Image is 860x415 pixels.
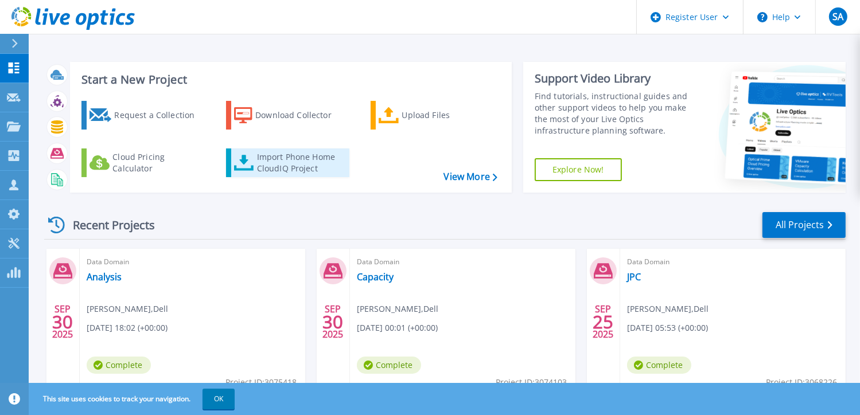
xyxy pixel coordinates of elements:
[357,357,421,374] span: Complete
[87,271,122,283] a: Analysis
[87,322,168,334] span: [DATE] 18:02 (+00:00)
[87,303,168,315] span: [PERSON_NAME] , Dell
[496,376,567,389] span: Project ID: 3074103
[593,317,613,327] span: 25
[81,101,209,130] a: Request a Collection
[535,71,696,86] div: Support Video Library
[592,301,614,343] div: SEP 2025
[371,101,499,130] a: Upload Files
[444,171,497,182] a: View More
[357,303,438,315] span: [PERSON_NAME] , Dell
[225,376,297,389] span: Project ID: 3075418
[535,158,622,181] a: Explore Now!
[52,301,73,343] div: SEP 2025
[402,104,494,127] div: Upload Files
[81,73,497,86] h3: Start a New Project
[627,256,839,268] span: Data Domain
[762,212,846,238] a: All Projects
[357,271,394,283] a: Capacity
[627,322,708,334] span: [DATE] 05:53 (+00:00)
[627,357,691,374] span: Complete
[87,357,151,374] span: Complete
[203,389,235,409] button: OK
[766,376,837,389] span: Project ID: 3068226
[322,301,344,343] div: SEP 2025
[357,322,438,334] span: [DATE] 00:01 (+00:00)
[226,101,354,130] a: Download Collector
[535,91,696,136] div: Find tutorials, instructional guides and other support videos to help you make the most of your L...
[114,104,206,127] div: Request a Collection
[832,12,843,21] span: SA
[357,256,569,268] span: Data Domain
[112,151,204,174] div: Cloud Pricing Calculator
[32,389,235,409] span: This site uses cookies to track your navigation.
[52,317,73,327] span: 30
[627,303,709,315] span: [PERSON_NAME] , Dell
[322,317,343,327] span: 30
[87,256,298,268] span: Data Domain
[81,148,209,177] a: Cloud Pricing Calculator
[44,211,170,239] div: Recent Projects
[257,151,347,174] div: Import Phone Home CloudIQ Project
[627,271,641,283] a: JPC
[255,104,347,127] div: Download Collector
